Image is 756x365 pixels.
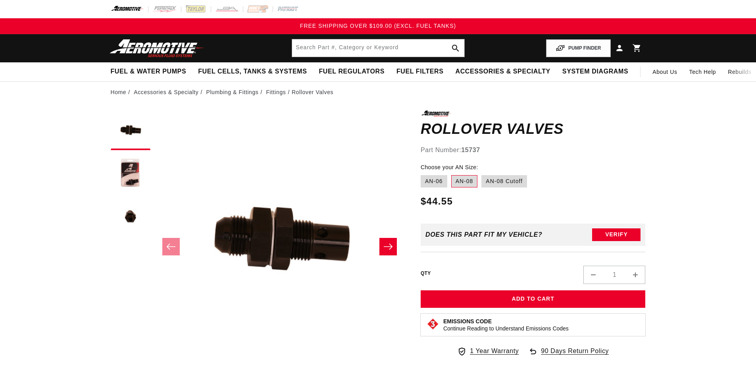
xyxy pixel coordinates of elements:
[111,110,150,150] button: Load image 1 in gallery view
[111,154,150,194] button: Load image 2 in gallery view
[266,88,286,97] a: Fittings
[396,68,444,76] span: Fuel Filters
[162,238,180,255] button: Slide left
[457,346,519,356] a: 1 Year Warranty
[421,163,479,172] legend: Choose your AN Size:
[421,270,431,277] label: QTY
[292,39,464,57] input: Search by Part Number, Category or Keyword
[300,23,456,29] span: FREE SHIPPING OVER $109.00 (EXCL. FUEL TANKS)
[192,62,313,81] summary: Fuel Cells, Tanks & Systems
[391,62,450,81] summary: Fuel Filters
[206,88,258,97] a: Plumbing & Fittings
[652,69,677,75] span: About Us
[481,175,527,188] label: AN-08 Cutoff
[592,228,641,241] button: Verify
[443,318,492,324] strong: Emissions Code
[546,39,610,57] button: PUMP FINDER
[313,62,390,81] summary: Fuel Regulators
[111,88,127,97] a: Home
[421,175,447,188] label: AN-06
[456,68,550,76] span: Accessories & Specialty
[646,62,683,81] a: About Us
[443,325,569,332] p: Continue Reading to Understand Emissions Codes
[461,147,480,153] strong: 15737
[421,123,646,135] h1: Rollover Valves
[134,88,204,97] li: Accessories & Specialty
[105,62,192,81] summary: Fuel & Water Pumps
[421,145,646,155] div: Part Number:
[111,68,187,76] span: Fuel & Water Pumps
[562,68,628,76] span: System Diagrams
[292,88,333,97] li: Rollover Valves
[541,346,609,364] span: 90 Days Return Policy
[683,62,722,81] summary: Tech Help
[556,62,634,81] summary: System Diagrams
[427,318,439,330] img: Emissions code
[443,318,569,332] button: Emissions CodeContinue Reading to Understand Emissions Codes
[447,39,464,57] button: search button
[728,68,751,76] span: Rebuilds
[198,68,307,76] span: Fuel Cells, Tanks & Systems
[450,62,556,81] summary: Accessories & Specialty
[319,68,384,76] span: Fuel Regulators
[451,175,478,188] label: AN-08
[470,346,519,356] span: 1 Year Warranty
[379,238,397,255] button: Slide right
[528,346,609,364] a: 90 Days Return Policy
[111,198,150,238] button: Load image 3 in gallery view
[108,39,207,58] img: Aeromotive
[425,231,542,238] div: Does This part fit My vehicle?
[111,88,646,97] nav: breadcrumbs
[421,194,453,209] span: $44.55
[689,68,716,76] span: Tech Help
[421,290,646,308] button: Add to Cart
